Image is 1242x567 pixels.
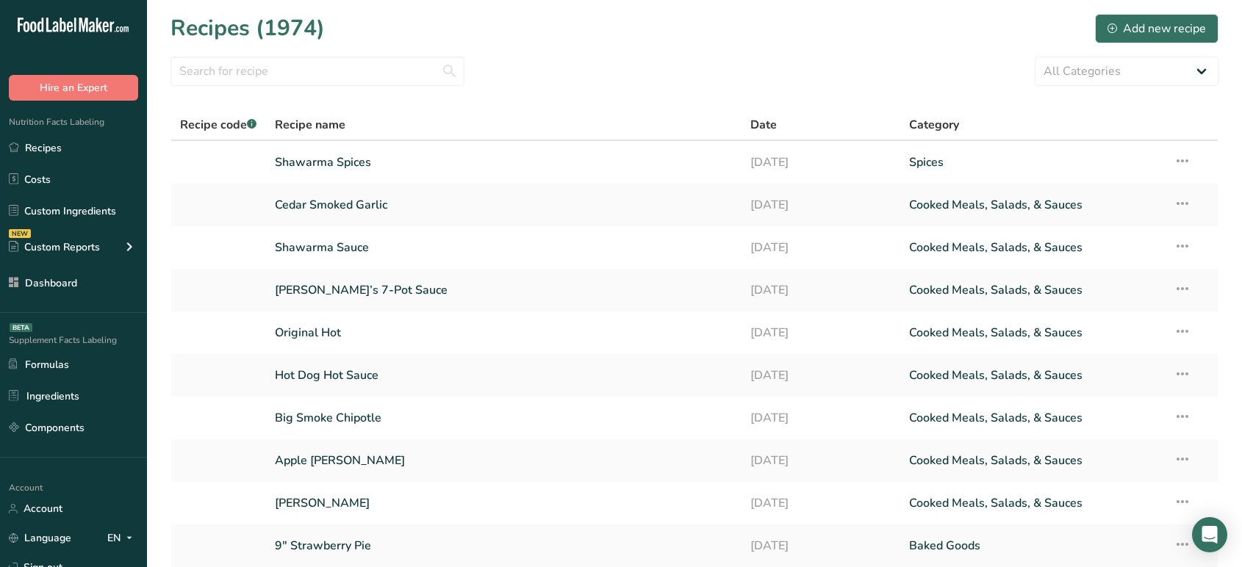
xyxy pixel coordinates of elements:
a: [DATE] [750,402,891,433]
a: [DATE] [750,360,891,391]
a: [DATE] [750,317,891,348]
a: [DATE] [750,488,891,519]
a: Spices [909,147,1156,178]
a: Big Smoke Chipotle [275,402,733,433]
div: BETA [10,323,32,332]
a: Cooked Meals, Salads, & Sauces [909,402,1156,433]
a: Cooked Meals, Salads, & Sauces [909,488,1156,519]
span: Category [909,116,959,134]
input: Search for recipe [170,57,464,86]
a: Cooked Meals, Salads, & Sauces [909,275,1156,306]
div: NEW [9,229,31,238]
a: [PERSON_NAME] [275,488,733,519]
a: Cooked Meals, Salads, & Sauces [909,232,1156,263]
a: Shawarma Sauce [275,232,733,263]
a: 9" Strawberry Pie [275,530,733,561]
a: [DATE] [750,189,891,220]
a: Cooked Meals, Salads, & Sauces [909,360,1156,391]
a: [DATE] [750,275,891,306]
div: Open Intercom Messenger [1192,517,1227,552]
a: Baked Goods [909,530,1156,561]
a: Cedar Smoked Garlic [275,189,733,220]
div: Add new recipe [1108,20,1206,37]
a: [DATE] [750,530,891,561]
a: [DATE] [750,147,891,178]
h1: Recipes (1974) [170,12,325,45]
a: Language [9,525,71,551]
span: Date [750,116,777,134]
div: EN [107,530,138,547]
a: Cooked Meals, Salads, & Sauces [909,317,1156,348]
button: Add new recipe [1095,14,1218,43]
a: Shawarma Spices [275,147,733,178]
a: [DATE] [750,445,891,476]
a: Hot Dog Hot Sauce [275,360,733,391]
a: Cooked Meals, Salads, & Sauces [909,189,1156,220]
a: Cooked Meals, Salads, & Sauces [909,445,1156,476]
span: Recipe name [275,116,345,134]
a: Original Hot [275,317,733,348]
a: [DATE] [750,232,891,263]
a: [PERSON_NAME]’s 7-Pot Sauce [275,275,733,306]
button: Hire an Expert [9,75,138,101]
a: Apple [PERSON_NAME] [275,445,733,476]
div: Custom Reports [9,239,100,255]
span: Recipe code [180,117,256,133]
